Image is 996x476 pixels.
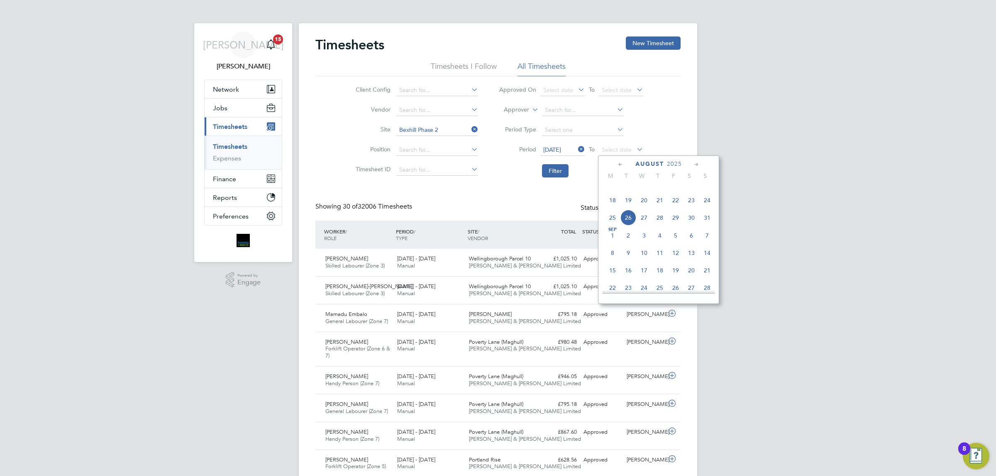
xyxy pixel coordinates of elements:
[469,435,581,442] span: [PERSON_NAME] & [PERSON_NAME] Limited
[605,192,620,208] span: 18
[325,463,386,470] span: Forklift Operator (Zone 5)
[315,36,384,53] h2: Timesheets
[634,172,650,180] span: W
[543,146,561,153] span: [DATE]
[396,164,478,176] input: Search for...
[213,85,239,93] span: Network
[684,210,699,226] span: 30
[469,255,531,262] span: Wellingborough Parcel 10
[605,228,620,243] span: 1
[668,245,684,261] span: 12
[580,425,623,439] div: Approved
[325,373,368,380] span: [PERSON_NAME]
[652,192,668,208] span: 21
[668,192,684,208] span: 22
[623,335,666,349] div: [PERSON_NAME]
[205,170,282,188] button: Finance
[213,175,236,183] span: Finance
[466,224,537,245] div: SITE
[397,463,415,470] span: Manual
[469,463,581,470] span: [PERSON_NAME] & [PERSON_NAME] Limited
[605,262,620,278] span: 15
[204,61,282,71] span: Jordan Alaezihe
[542,104,624,116] input: Search for...
[394,224,466,245] div: PERIOD
[397,283,435,290] span: [DATE] - [DATE]
[537,252,580,266] div: £1,025.10
[396,104,478,116] input: Search for...
[586,84,597,95] span: To
[324,235,337,241] span: ROLE
[263,32,279,58] a: 15
[537,280,580,294] div: £1,025.10
[397,373,435,380] span: [DATE] - [DATE]
[205,117,282,136] button: Timesheets
[213,123,247,131] span: Timesheets
[518,61,566,76] li: All Timesheets
[397,435,415,442] span: Manual
[537,370,580,384] div: £946.05
[469,338,523,345] span: Poverty Lane (Maghull)
[353,165,391,173] label: Timesheet ID
[469,283,531,290] span: Wellingborough Parcel 10
[635,160,664,168] span: August
[580,308,623,321] div: Approved
[580,370,623,384] div: Approved
[620,245,636,261] span: 9
[325,380,379,387] span: Handy Person (Zone 7)
[684,280,699,296] span: 27
[699,262,715,278] span: 21
[623,453,666,467] div: [PERSON_NAME]
[623,370,666,384] div: [PERSON_NAME]
[237,272,261,279] span: Powered by
[667,160,682,168] span: 2025
[652,210,668,226] span: 28
[325,401,368,408] span: [PERSON_NAME]
[586,144,597,155] span: To
[469,262,581,269] span: [PERSON_NAME] & [PERSON_NAME] Limited
[668,210,684,226] span: 29
[325,255,368,262] span: [PERSON_NAME]
[325,318,388,325] span: General Labourer (Zone 7)
[205,99,282,117] button: Jobs
[213,104,227,112] span: Jobs
[636,192,652,208] span: 20
[962,449,966,459] div: 8
[684,245,699,261] span: 13
[469,290,581,297] span: [PERSON_NAME] & [PERSON_NAME] Limited
[397,262,415,269] span: Manual
[605,210,620,226] span: 25
[468,235,488,241] span: VENDOR
[620,192,636,208] span: 19
[652,245,668,261] span: 11
[397,255,435,262] span: [DATE] - [DATE]
[205,188,282,206] button: Reports
[322,224,394,245] div: WORKER
[561,228,576,235] span: TOTAL
[203,39,284,50] span: [PERSON_NAME]
[397,401,435,408] span: [DATE] - [DATE]
[325,311,367,318] span: Mamadu Embalo
[353,146,391,153] label: Position
[684,192,699,208] span: 23
[499,126,536,133] label: Period Type
[237,279,261,286] span: Engage
[213,212,249,220] span: Preferences
[478,228,479,235] span: /
[353,126,391,133] label: Site
[626,36,681,50] button: New Timesheet
[623,308,666,321] div: [PERSON_NAME]
[396,85,478,96] input: Search for...
[396,144,478,156] input: Search for...
[668,280,684,296] span: 26
[668,262,684,278] span: 19
[652,228,668,243] span: 4
[636,280,652,296] span: 24
[325,262,385,269] span: Skilled Labourer (Zone 3)
[325,456,368,463] span: [PERSON_NAME]
[652,280,668,296] span: 25
[237,234,250,247] img: bromak-logo-retina.png
[213,154,241,162] a: Expenses
[602,146,632,153] span: Select date
[325,408,388,415] span: General Labourer (Zone 7)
